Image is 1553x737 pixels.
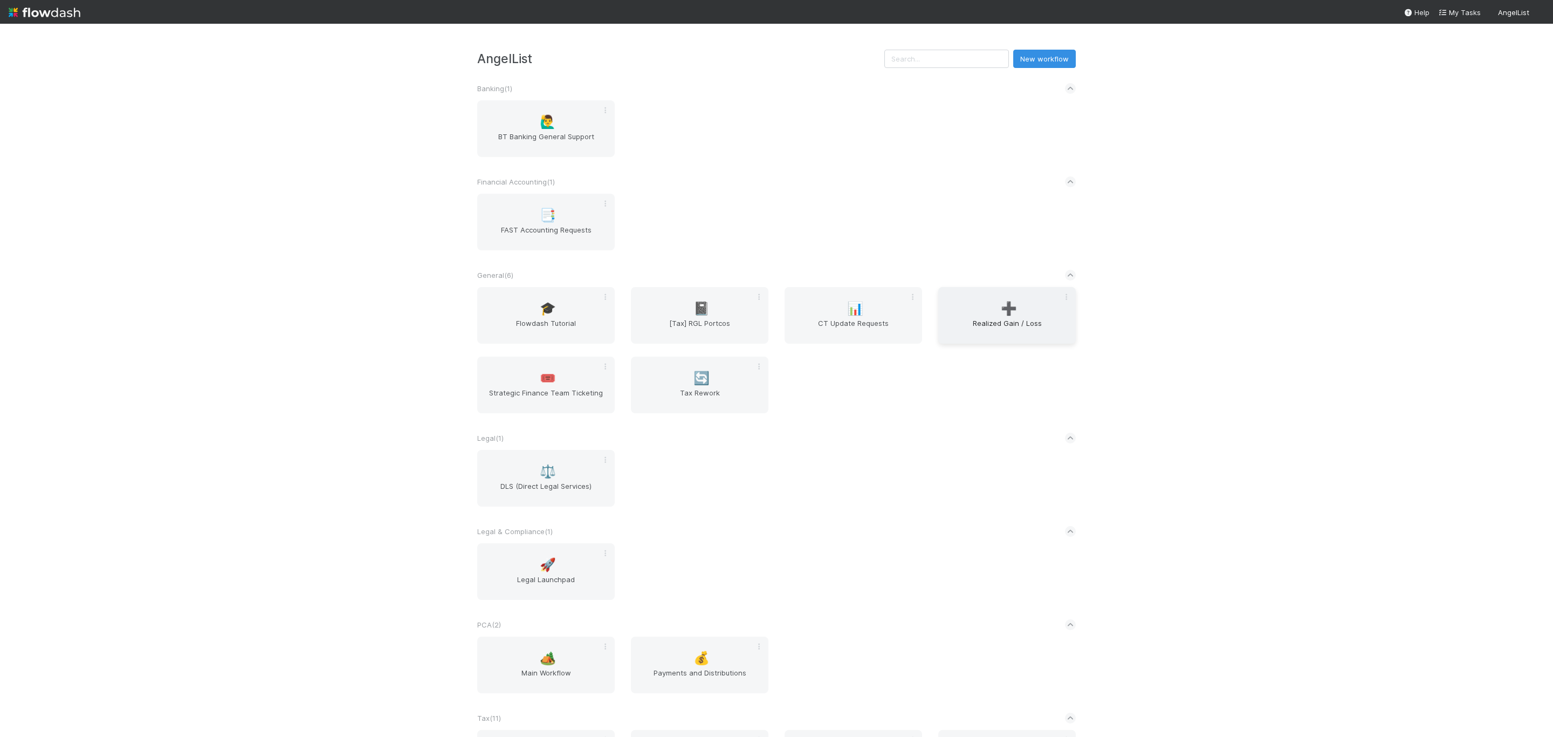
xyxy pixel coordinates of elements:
span: 🔄 [693,371,710,385]
a: 🔄Tax Rework [631,357,768,413]
span: Legal ( 1 ) [477,434,504,442]
a: 🎓Flowdash Tutorial [477,287,615,344]
span: 💰 [693,651,710,665]
a: ⚖️DLS (Direct Legal Services) [477,450,615,507]
a: 🙋‍♂️BT Banking General Support [477,100,615,157]
span: My Tasks [1438,8,1481,17]
button: New workflow [1013,50,1076,68]
img: avatar_bc42736a-3f00-4d10-a11d-d22e63cdc729.png [1534,8,1544,18]
a: 🚀Legal Launchpad [477,543,615,600]
span: ⚖️ [540,465,556,479]
span: FAST Accounting Requests [482,224,610,246]
span: AngelList [1498,8,1529,17]
span: 📑 [540,208,556,222]
span: BT Banking General Support [482,131,610,153]
a: 📊CT Update Requests [785,287,922,344]
a: 📓[Tax] RGL Portcos [631,287,768,344]
span: Tax ( 11 ) [477,714,501,722]
span: General ( 6 ) [477,271,513,279]
a: 🎟️Strategic Finance Team Ticketing [477,357,615,413]
span: CT Update Requests [789,318,918,339]
span: Legal Launchpad [482,574,610,596]
span: 🎟️ [540,371,556,385]
input: Search... [884,50,1009,68]
span: Tax Rework [635,387,764,409]
a: My Tasks [1438,7,1481,18]
a: 🏕️Main Workflow [477,637,615,693]
span: Strategic Finance Team Ticketing [482,387,610,409]
span: Main Workflow [482,667,610,689]
a: 📑FAST Accounting Requests [477,194,615,250]
span: DLS (Direct Legal Services) [482,481,610,502]
span: 🙋‍♂️ [540,115,556,129]
span: 📓 [693,302,710,316]
span: 🏕️ [540,651,556,665]
span: Flowdash Tutorial [482,318,610,339]
img: logo-inverted-e16ddd16eac7371096b0.svg [9,3,80,22]
span: 📊 [847,302,863,316]
span: 🎓 [540,302,556,316]
span: Payments and Distributions [635,667,764,689]
span: Realized Gain / Loss [943,318,1071,339]
span: Legal & Compliance ( 1 ) [477,527,553,536]
span: 🚀 [540,558,556,572]
a: ➕Realized Gain / Loss [938,287,1076,344]
div: Help [1404,7,1430,18]
h3: AngelList [477,51,884,66]
span: PCA ( 2 ) [477,620,501,629]
span: [Tax] RGL Portcos [635,318,764,339]
a: 💰Payments and Distributions [631,637,768,693]
span: ➕ [1001,302,1017,316]
span: Financial Accounting ( 1 ) [477,178,555,186]
span: Banking ( 1 ) [477,84,512,93]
